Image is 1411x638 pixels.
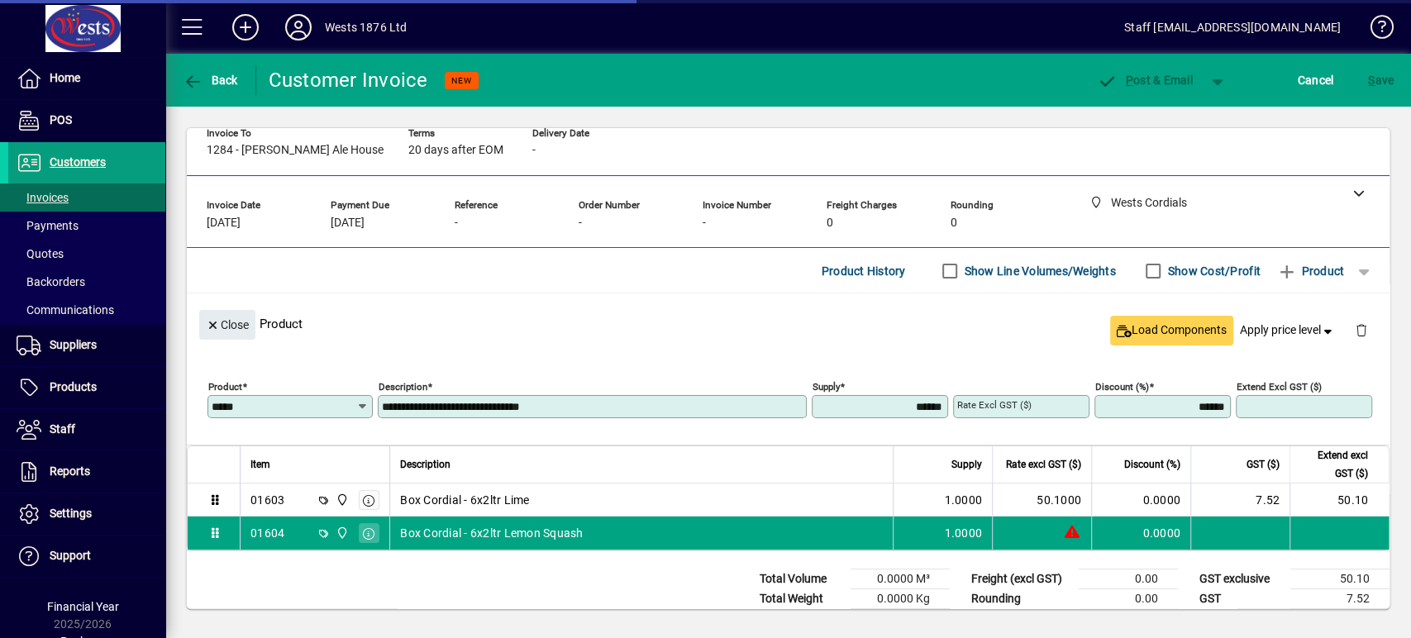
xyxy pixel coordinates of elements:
[165,65,256,95] app-page-header-button: Back
[1091,517,1190,550] td: 0.0000
[1097,74,1193,87] span: ost & Email
[400,455,450,474] span: Description
[17,247,64,260] span: Quotes
[1233,316,1342,345] button: Apply price level
[827,217,833,230] span: 0
[8,296,165,324] a: Communications
[1126,74,1133,87] span: P
[50,71,80,84] span: Home
[50,422,75,436] span: Staff
[8,183,165,212] a: Invoices
[17,191,69,204] span: Invoices
[1342,322,1381,337] app-page-header-button: Delete
[8,58,165,99] a: Home
[206,312,249,339] span: Close
[1342,310,1381,350] button: Delete
[8,325,165,366] a: Suppliers
[1110,316,1233,345] button: Load Components
[945,492,983,508] span: 1.0000
[325,14,407,40] div: Wests 1876 Ltd
[1165,263,1261,279] label: Show Cost/Profit
[250,525,284,541] div: 01604
[532,144,536,157] span: -
[1089,65,1201,95] button: Post & Email
[1124,14,1341,40] div: Staff [EMAIL_ADDRESS][DOMAIN_NAME]
[400,492,529,508] span: Box Cordial - 6x2ltr Lime
[1368,67,1394,93] span: ave
[8,100,165,141] a: POS
[272,12,325,42] button: Profile
[195,317,260,331] app-page-header-button: Close
[1237,381,1322,393] mat-label: Extend excl GST ($)
[851,569,950,589] td: 0.0000 M³
[703,217,706,230] span: -
[1294,65,1338,95] button: Cancel
[815,256,913,286] button: Product History
[451,75,472,86] span: NEW
[751,589,851,609] td: Total Weight
[50,464,90,478] span: Reports
[1006,455,1081,474] span: Rate excl GST ($)
[1095,381,1149,393] mat-label: Discount (%)
[47,600,119,613] span: Financial Year
[219,12,272,42] button: Add
[822,258,906,284] span: Product History
[50,549,91,562] span: Support
[50,155,106,169] span: Customers
[1269,256,1352,286] button: Product
[1191,589,1290,609] td: GST
[250,455,270,474] span: Item
[183,74,238,87] span: Back
[951,455,982,474] span: Supply
[1124,455,1180,474] span: Discount (%)
[963,569,1079,589] td: Freight (excl GST)
[1091,483,1190,517] td: 0.0000
[207,217,241,230] span: [DATE]
[8,240,165,268] a: Quotes
[1290,569,1390,589] td: 50.10
[963,589,1079,609] td: Rounding
[1247,455,1280,474] span: GST ($)
[199,310,255,340] button: Close
[1357,3,1390,57] a: Knowledge Base
[400,525,583,541] span: Box Cordial - 6x2ltr Lemon Squash
[455,217,458,230] span: -
[851,589,950,609] td: 0.0000 Kg
[50,507,92,520] span: Settings
[50,113,72,126] span: POS
[8,451,165,493] a: Reports
[1117,321,1227,339] span: Load Components
[1191,569,1290,589] td: GST exclusive
[961,263,1116,279] label: Show Line Volumes/Weights
[8,409,165,450] a: Staff
[951,217,957,230] span: 0
[269,67,428,93] div: Customer Invoice
[945,525,983,541] span: 1.0000
[17,303,114,317] span: Communications
[17,219,79,232] span: Payments
[408,144,503,157] span: 20 days after EOM
[8,367,165,408] a: Products
[1079,589,1178,609] td: 0.00
[208,381,242,393] mat-label: Product
[1300,446,1368,483] span: Extend excl GST ($)
[8,493,165,535] a: Settings
[8,536,165,577] a: Support
[1003,492,1081,508] div: 50.1000
[1290,589,1390,609] td: 7.52
[179,65,242,95] button: Back
[331,491,350,509] span: Wests Cordials
[331,524,350,542] span: Wests Cordials
[207,144,384,157] span: 1284 - [PERSON_NAME] Ale House
[1277,258,1344,284] span: Product
[50,338,97,351] span: Suppliers
[8,212,165,240] a: Payments
[1364,65,1398,95] button: Save
[579,217,582,230] span: -
[50,380,97,393] span: Products
[17,275,85,288] span: Backorders
[379,381,427,393] mat-label: Description
[1298,67,1334,93] span: Cancel
[1079,569,1178,589] td: 0.00
[187,293,1390,354] div: Product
